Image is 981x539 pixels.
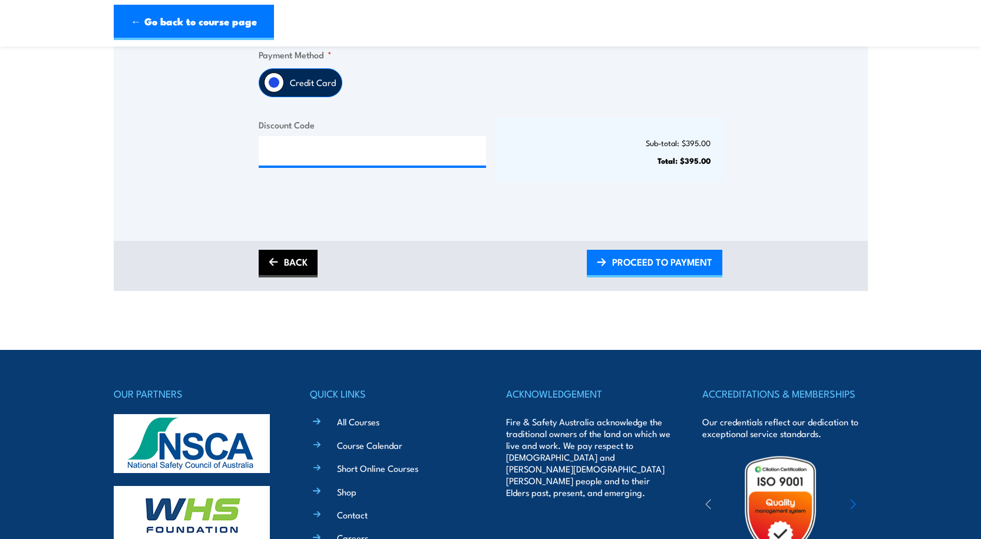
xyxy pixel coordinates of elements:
h4: ACCREDITATIONS & MEMBERSHIPS [702,385,867,402]
a: Short Online Courses [337,462,418,474]
p: Our credentials reflect our dedication to exceptional service standards. [702,416,867,439]
p: Sub-total: $395.00 [507,138,711,147]
img: ewpa-logo [833,486,935,527]
h4: ACKNOWLEDGEMENT [506,385,671,402]
a: Contact [337,508,368,521]
a: PROCEED TO PAYMENT [587,250,722,277]
p: Fire & Safety Australia acknowledge the traditional owners of the land on which we live and work.... [506,416,671,498]
img: nsca-logo-footer [114,414,270,473]
label: Credit Card [284,69,342,97]
label: Discount Code [259,118,486,131]
span: PROCEED TO PAYMENT [612,246,712,277]
a: Shop [337,485,356,498]
a: BACK [259,250,318,277]
strong: Total: $395.00 [658,154,711,166]
h4: QUICK LINKS [310,385,475,402]
a: Course Calendar [337,439,402,451]
legend: Payment Method [259,48,332,61]
h4: OUR PARTNERS [114,385,279,402]
a: All Courses [337,415,379,428]
a: ← Go back to course page [114,5,274,40]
